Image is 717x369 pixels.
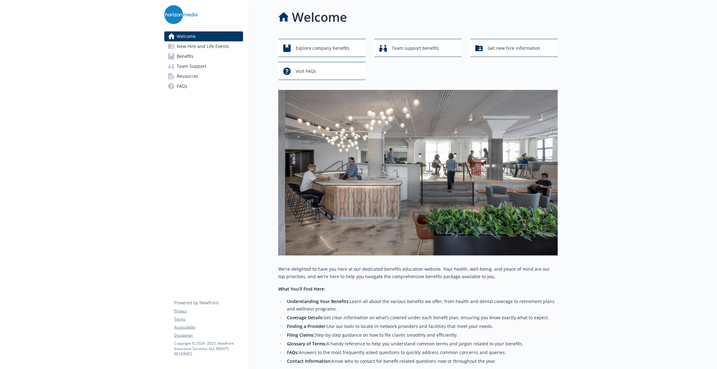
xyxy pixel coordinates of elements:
[287,358,332,364] strong: Contact Information:
[177,81,187,91] span: FAQs
[177,71,198,81] span: Resources
[285,349,558,356] li: Answers to the most frequently asked questions to quickly address common concerns and queries.
[174,325,243,330] a: Accessibility
[164,31,243,41] a: Welcome
[287,298,350,304] strong: Understanding Your Benefits:
[296,42,349,54] span: Explore company benefits
[164,51,243,61] a: Benefits
[285,357,558,365] li: Know who to contact for benefit-related questions now or throughout the year.
[287,332,315,338] strong: Filing Claims:
[164,81,243,91] a: FAQs
[285,314,558,321] li: Get clear information on what’s covered under each benefit plan, ensuring you know exactly what t...
[177,41,229,51] span: New Hire and Life Events
[278,265,558,280] p: We're delighted to have you here at our dedicated benefits education website. Your health, well-b...
[278,62,366,80] button: Visit FAQs
[287,349,299,355] strong: FAQs:
[285,323,558,330] li: Use our tools to locate in-network providers and facilities that meet your needs.
[374,39,462,57] button: Team support benefits
[164,61,243,71] a: Team Support
[287,341,326,347] strong: Glossary of Terms:
[292,8,347,26] h1: Welcome
[164,71,243,81] a: Resources
[177,51,194,61] span: Benefits
[164,41,243,51] a: New Hire and Life Events
[488,42,540,54] span: Get new hire information
[392,42,439,54] span: Team support benefits
[174,333,243,338] a: Disclaimer
[285,331,558,339] li: Step-by-step guidance on how to file claims smoothly and efficiently.
[285,298,558,313] li: Learn all about the various benefits we offer, from health and dental coverage to retirement plan...
[296,65,316,77] span: Visit FAQs
[470,39,558,57] button: Get new hire information
[285,340,558,348] li: A handy reference to help you understand common terms and jargon related to your benefits.
[278,286,325,292] strong: What You’ll Find Here:
[174,316,243,322] a: Terms
[287,315,324,320] strong: Coverage Details:
[278,39,366,57] button: Explore company benefits
[177,31,196,41] span: Welcome
[174,308,243,314] a: Privacy
[287,323,327,329] strong: Finding a Provider:
[177,61,206,71] span: Team Support
[278,90,558,255] img: overview page banner
[174,341,243,357] p: Copyright © 2024 - 2025 , Newfront Insurance Services, ALL RIGHTS RESERVED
